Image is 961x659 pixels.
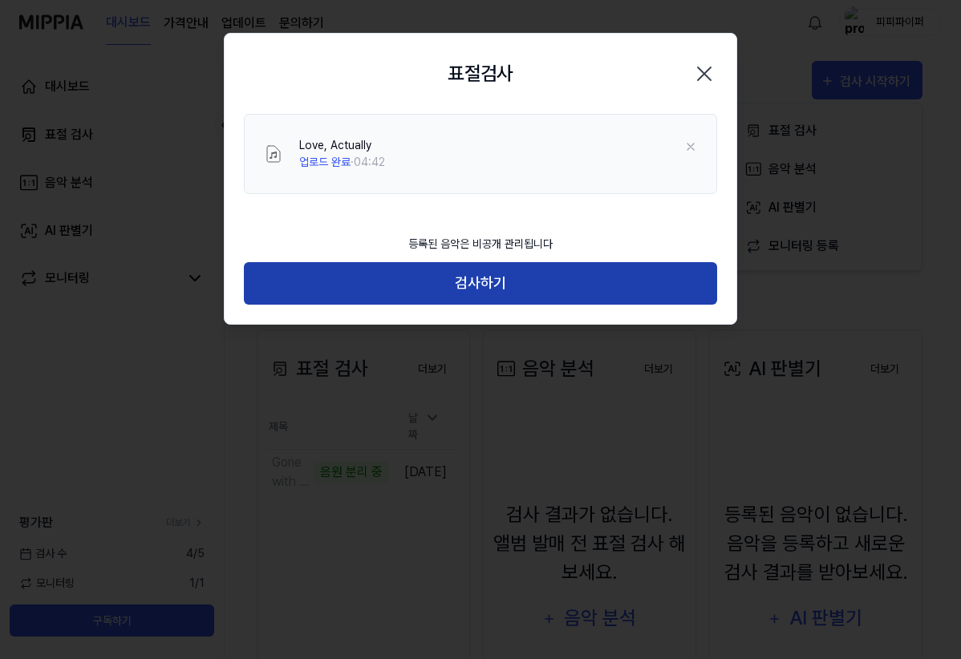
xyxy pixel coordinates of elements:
[299,137,385,154] div: Love, Actually
[448,59,513,88] h2: 표절검사
[244,262,717,305] button: 검사하기
[299,156,351,168] span: 업로드 완료
[299,154,385,171] div: · 04:42
[399,226,562,262] div: 등록된 음악은 비공개 관리됩니다
[264,144,283,164] img: File Select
